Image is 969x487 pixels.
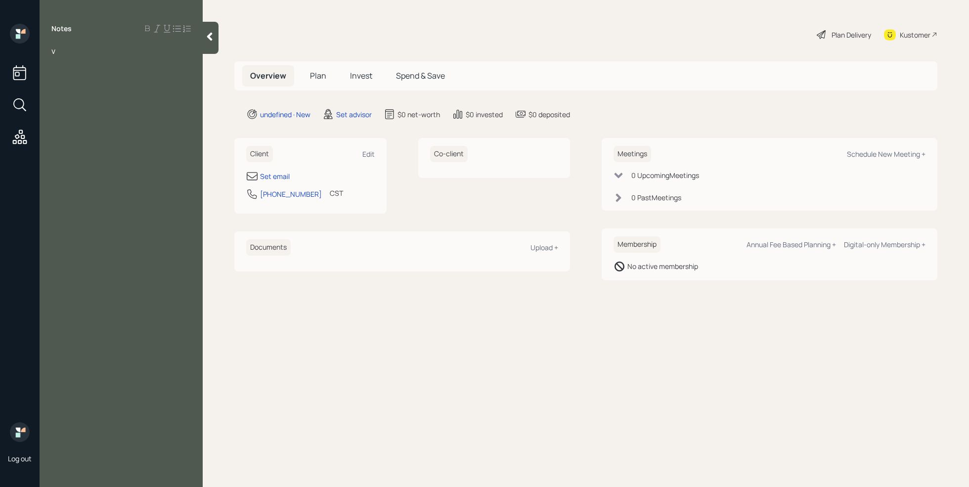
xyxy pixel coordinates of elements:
div: Kustomer [900,30,930,40]
div: 0 Past Meeting s [631,192,681,203]
div: Schedule New Meeting + [847,149,925,159]
div: Set advisor [336,109,372,120]
h6: Client [246,146,273,162]
div: $0 deposited [529,109,570,120]
div: [PHONE_NUMBER] [260,189,322,199]
img: retirable_logo.png [10,422,30,442]
div: Edit [362,149,375,159]
div: $0 invested [466,109,503,120]
h6: Meetings [614,146,651,162]
div: Plan Delivery [832,30,871,40]
div: Log out [8,454,32,463]
div: Annual Fee Based Planning + [747,240,836,249]
div: No active membership [627,261,698,271]
div: CST [330,188,343,198]
div: $0 net-worth [397,109,440,120]
label: Notes [51,24,72,34]
div: Upload + [530,243,558,252]
div: undefined · New [260,109,310,120]
div: Digital-only Membership + [844,240,925,249]
div: Set email [260,171,290,181]
h6: Membership [614,236,661,253]
span: v [51,45,55,56]
h6: Co-client [430,146,468,162]
span: Overview [250,70,286,81]
span: Plan [310,70,326,81]
span: Invest [350,70,372,81]
span: Spend & Save [396,70,445,81]
h6: Documents [246,239,291,256]
div: 0 Upcoming Meeting s [631,170,699,180]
